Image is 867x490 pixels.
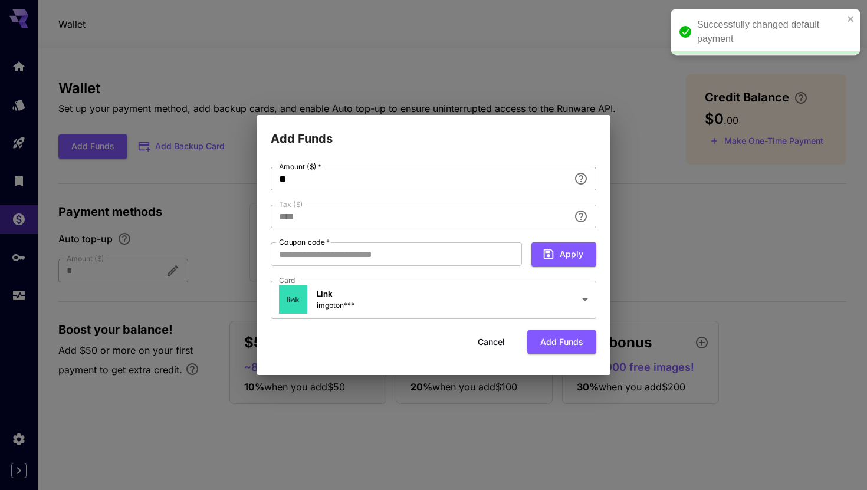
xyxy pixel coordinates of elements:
[465,330,518,354] button: Cancel
[279,162,321,172] label: Amount ($)
[279,275,295,285] label: Card
[279,199,303,209] label: Tax ($)
[317,288,354,300] p: Link
[531,242,596,267] button: Apply
[279,237,330,247] label: Coupon code
[257,115,610,148] h2: Add Funds
[697,18,843,46] div: Successfully changed default payment
[527,330,596,354] button: Add funds
[847,14,855,24] button: close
